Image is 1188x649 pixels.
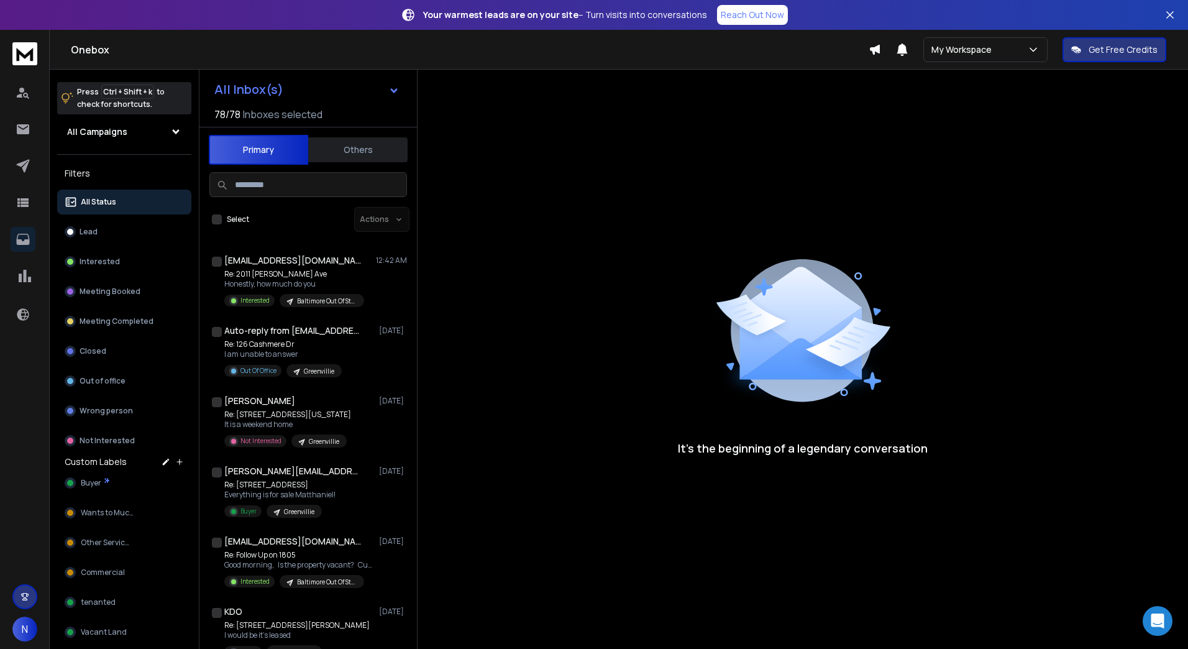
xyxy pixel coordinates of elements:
[81,197,116,207] p: All Status
[379,396,407,406] p: [DATE]
[80,376,126,386] p: Out of office
[101,85,154,99] span: Ctrl + Shift + k
[57,119,191,144] button: All Campaigns
[379,466,407,476] p: [DATE]
[57,398,191,423] button: Wrong person
[284,507,314,517] p: Greenvillie
[224,410,351,420] p: Re: [STREET_ADDRESS][US_STATE]
[81,597,116,607] span: tenanted
[80,257,120,267] p: Interested
[224,324,361,337] h1: Auto-reply from [EMAIL_ADDRESS][DOMAIN_NAME]
[80,287,140,297] p: Meeting Booked
[209,135,308,165] button: Primary
[224,630,370,640] p: I would be it’s leased
[224,420,351,430] p: It is a weekend home
[57,560,191,585] button: Commercial
[57,190,191,214] button: All Status
[243,107,322,122] h3: Inboxes selected
[57,249,191,274] button: Interested
[77,86,165,111] p: Press to check for shortcuts.
[721,9,784,21] p: Reach Out Now
[57,369,191,394] button: Out of office
[717,5,788,25] a: Reach Out Now
[81,627,127,637] span: Vacant Land
[81,538,133,548] span: Other Services
[80,346,106,356] p: Closed
[224,465,361,477] h1: [PERSON_NAME][EMAIL_ADDRESS][DOMAIN_NAME]
[224,490,336,500] p: Everything is for sale Matthaniel!
[57,165,191,182] h3: Filters
[57,500,191,525] button: Wants to Much
[57,428,191,453] button: Not Interested
[204,77,409,102] button: All Inbox(s)
[57,279,191,304] button: Meeting Booked
[304,367,334,376] p: Greenvillie
[81,478,101,488] span: Buyer
[71,42,869,57] h1: Onebox
[214,83,283,96] h1: All Inbox(s)
[379,536,407,546] p: [DATE]
[12,42,37,65] img: logo
[12,617,37,642] button: N
[224,349,342,359] p: I am unable to answer
[224,535,361,548] h1: [EMAIL_ADDRESS][DOMAIN_NAME]
[224,605,242,618] h1: KDO
[308,136,408,163] button: Others
[57,471,191,495] button: Buyer
[57,590,191,615] button: tenanted
[678,440,928,457] p: It’s the beginning of a legendary conversation
[297,578,357,587] p: Baltimore Out Of State Home Owners
[227,214,249,224] label: Select
[224,254,361,267] h1: [EMAIL_ADDRESS][DOMAIN_NAME]
[1089,44,1158,56] p: Get Free Credits
[81,568,125,578] span: Commercial
[240,436,281,446] p: Not Interested
[67,126,127,138] h1: All Campaigns
[240,507,257,516] p: Buyer
[224,480,336,490] p: Re: [STREET_ADDRESS]
[423,9,578,21] strong: Your warmest leads are on your site
[240,366,276,375] p: Out Of Office
[423,9,707,21] p: – Turn visits into conversations
[224,339,342,349] p: Re: 126 Cashmere Dr
[240,296,270,305] p: Interested
[65,456,127,468] h3: Custom Labels
[81,508,134,518] span: Wants to Much
[57,620,191,645] button: Vacant Land
[80,406,133,416] p: Wrong person
[214,107,240,122] span: 78 / 78
[224,560,373,570] p: Good morning, Is the property vacant? Currently,
[80,227,98,237] p: Lead
[57,530,191,555] button: Other Services
[309,437,339,446] p: Greenvillie
[379,607,407,617] p: [DATE]
[80,436,135,446] p: Not Interested
[297,297,357,306] p: Baltimore Out Of State Home Owners
[80,316,153,326] p: Meeting Completed
[57,219,191,244] button: Lead
[1062,37,1166,62] button: Get Free Credits
[1143,606,1172,636] div: Open Intercom Messenger
[224,395,295,407] h1: [PERSON_NAME]
[224,279,364,289] p: Honestly, how much do you
[57,309,191,334] button: Meeting Completed
[224,550,373,560] p: Re: Follow Up on 1805
[224,269,364,279] p: Re: 2011 [PERSON_NAME] Ave
[224,620,370,630] p: Re: [STREET_ADDRESS][PERSON_NAME]
[376,255,407,265] p: 12:42 AM
[57,339,191,364] button: Closed
[379,326,407,336] p: [DATE]
[931,44,997,56] p: My Workspace
[240,577,270,586] p: Interested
